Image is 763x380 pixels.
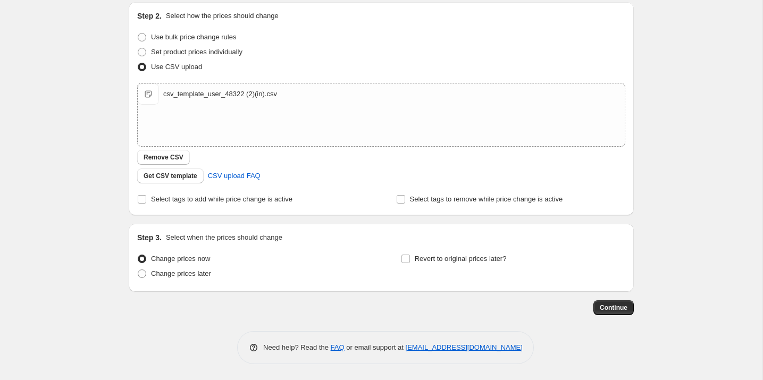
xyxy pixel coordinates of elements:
[151,269,211,277] span: Change prices later
[202,167,267,184] a: CSV upload FAQ
[331,343,345,351] a: FAQ
[208,171,261,181] span: CSV upload FAQ
[137,168,204,183] button: Get CSV template
[166,232,282,243] p: Select when the prices should change
[410,195,563,203] span: Select tags to remove while price change is active
[151,48,242,56] span: Set product prices individually
[151,255,210,263] span: Change prices now
[137,11,162,21] h2: Step 2.
[406,343,523,351] a: [EMAIL_ADDRESS][DOMAIN_NAME]
[263,343,331,351] span: Need help? Read the
[144,172,197,180] span: Get CSV template
[151,33,236,41] span: Use bulk price change rules
[166,11,279,21] p: Select how the prices should change
[600,303,627,312] span: Continue
[415,255,507,263] span: Revert to original prices later?
[144,153,183,162] span: Remove CSV
[163,89,277,99] div: csv_template_user_48322 (2)(in).csv
[345,343,406,351] span: or email support at
[137,150,190,165] button: Remove CSV
[151,195,292,203] span: Select tags to add while price change is active
[137,232,162,243] h2: Step 3.
[593,300,634,315] button: Continue
[151,63,202,71] span: Use CSV upload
